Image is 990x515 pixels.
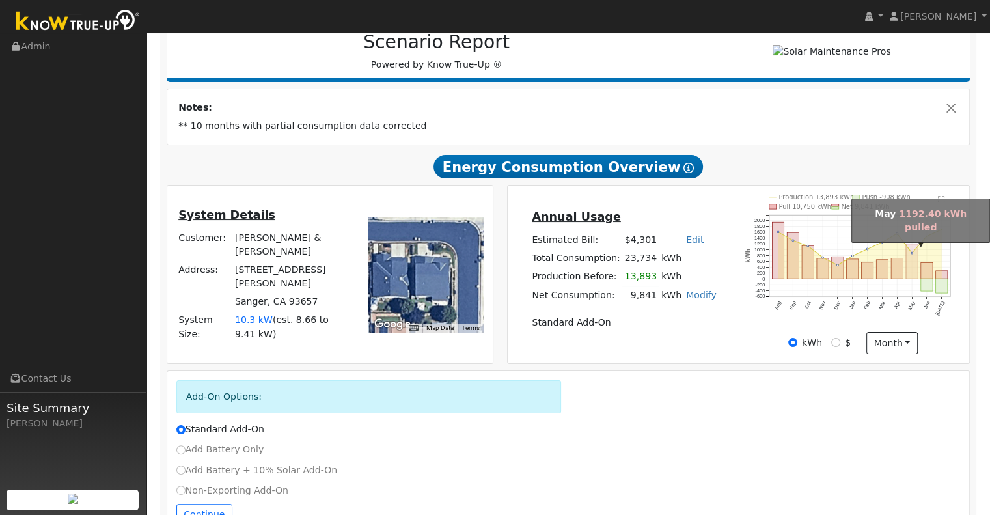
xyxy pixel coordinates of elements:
[921,263,933,279] rect: onclick=""
[754,235,765,241] text: 1400
[938,195,945,203] text: 
[530,286,622,305] td: Net Consumption:
[845,336,851,350] label: $
[622,249,659,267] td: 23,734
[757,253,765,258] text: 800
[176,311,233,343] td: System Size:
[68,494,78,504] img: retrieve
[659,286,684,305] td: kWh
[756,282,765,288] text: -200
[176,466,186,475] input: Add Battery + 10% Solar Add-On
[802,246,814,279] rect: onclick=""
[7,399,139,417] span: Site Summary
[936,279,948,294] rect: onclick=""
[433,155,703,178] span: Energy Consumption Overview
[683,163,694,173] i: Show Help
[936,271,948,279] rect: onclick=""
[792,240,794,242] circle: onclick=""
[754,223,765,229] text: 1800
[530,230,622,249] td: Estimated Bill:
[756,288,765,294] text: -400
[686,234,704,245] a: Edit
[232,229,350,260] td: [PERSON_NAME] & [PERSON_NAME]
[622,268,659,286] td: 13,893
[409,324,418,333] button: Keyboard shortcuts
[877,300,887,311] text: Mar
[900,11,976,21] span: [PERSON_NAME]
[862,262,873,279] rect: onclick=""
[659,249,719,267] td: kWh
[891,258,903,279] rect: onclick=""
[788,301,797,311] text: Sep
[173,31,700,72] div: Powered by Know True-Up ®
[622,286,659,305] td: 9,841
[866,248,868,250] circle: onclick=""
[745,249,752,263] text: kWh
[773,45,890,59] img: Solar Maintenance Pros
[875,208,896,219] strong: May
[773,301,782,311] text: Aug
[906,244,918,279] rect: onclick=""
[426,324,454,333] button: Map Data
[944,101,958,115] button: Close
[817,258,829,279] rect: onclick=""
[847,259,859,279] rect: onclick=""
[273,314,277,325] span: (
[176,261,233,293] td: Address:
[232,293,350,311] td: Sanger, CA 93657
[921,279,933,292] rect: onclick=""
[911,253,913,255] circle: onclick=""
[842,203,890,210] text: Net 9,841 kWh
[876,260,888,279] rect: onclick=""
[922,301,931,311] text: Jun
[757,264,765,270] text: 400
[757,258,765,264] text: 600
[762,276,765,282] text: 0
[178,208,275,221] u: System Details
[622,230,659,249] td: $4,301
[832,257,844,279] rect: onclick=""
[235,314,273,325] span: 10.3 kW
[176,464,338,477] label: Add Battery + 10% Solar Add-On
[176,484,288,497] label: Non-Exporting Add-On
[176,486,186,495] input: Non-Exporting Add-On
[232,311,350,343] td: System Size
[235,314,329,339] span: est. 8.66 to 9.41 kW
[176,425,186,434] input: Standard Add-On
[772,223,784,279] rect: onclick=""
[754,217,765,223] text: 2000
[530,249,622,267] td: Total Consumption:
[232,261,350,293] td: [STREET_ADDRESS][PERSON_NAME]
[831,338,840,347] input: $
[756,294,765,299] text: -600
[532,210,620,223] u: Annual Usage
[777,231,779,233] circle: onclick=""
[837,264,839,266] circle: onclick=""
[530,268,622,286] td: Production Before:
[7,417,139,430] div: [PERSON_NAME]
[686,290,717,300] a: Modify
[907,300,916,311] text: May
[787,233,799,279] rect: onclick=""
[176,229,233,260] td: Customer:
[371,316,414,333] img: Google
[779,203,832,210] text: Pull 10,750 kWh
[893,300,901,310] text: Apr
[818,300,827,311] text: Nov
[822,257,824,258] circle: onclick=""
[754,241,765,247] text: 1200
[176,380,562,413] div: Add-On Options:
[461,324,480,331] a: Terms (opens in new tab)
[754,229,765,235] text: 1600
[180,31,693,53] h2: Scenario Report
[863,301,872,311] text: Feb
[862,194,911,201] text: Push -908 kWh
[788,338,797,347] input: kWh
[176,117,961,135] td: ** 10 months with partial consumption data corrected
[176,443,264,456] label: Add Battery Only
[273,329,277,339] span: )
[807,245,809,247] circle: onclick=""
[530,314,719,332] td: Standard Add-On
[779,194,855,201] text: Production 13,893 kWh
[899,208,967,232] span: 1192.40 kWh pulled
